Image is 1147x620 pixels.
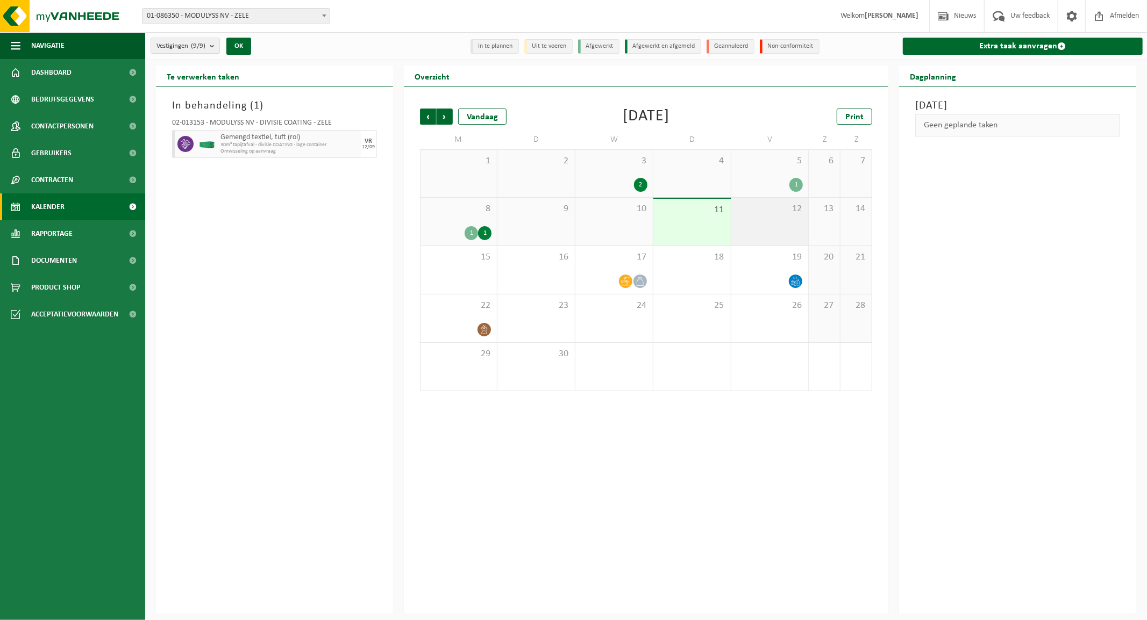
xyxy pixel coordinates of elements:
[31,193,65,220] span: Kalender
[581,251,647,263] span: 17
[809,130,840,149] td: Z
[31,86,94,113] span: Bedrijfsgegevens
[465,226,478,240] div: 1
[814,300,835,312] span: 27
[31,301,118,328] span: Acceptatievoorwaarden
[503,251,569,263] span: 16
[143,9,330,24] span: 01-086350 - MODULYSS NV - ZELE
[581,300,647,312] span: 24
[623,109,669,125] div: [DATE]
[737,251,803,263] span: 19
[151,38,220,54] button: Vestigingen(9/9)
[31,167,73,193] span: Contracten
[31,113,94,140] span: Contactpersonen
[458,109,507,125] div: Vandaag
[365,138,372,145] div: VR
[625,39,701,54] li: Afgewerkt en afgemeld
[362,145,375,150] div: 12/09
[478,226,491,240] div: 1
[420,109,436,125] span: Vorige
[426,155,492,167] span: 1
[845,113,864,121] span: Print
[420,130,498,149] td: M
[581,155,647,167] span: 3
[31,140,72,167] span: Gebruikers
[903,38,1143,55] a: Extra taak aanvragen
[503,155,569,167] span: 2
[220,148,358,155] span: Omwisseling op aanvraag
[659,204,725,216] span: 11
[707,39,754,54] li: Geannuleerd
[731,130,809,149] td: V
[497,130,575,149] td: D
[581,203,647,215] span: 10
[31,32,65,59] span: Navigatie
[653,130,731,149] td: D
[172,98,377,114] h3: In behandeling ( )
[846,203,866,215] span: 14
[503,348,569,360] span: 30
[899,66,967,86] h2: Dagplanning
[426,300,492,312] span: 22
[426,203,492,215] span: 8
[31,247,77,274] span: Documenten
[814,251,835,263] span: 20
[404,66,460,86] h2: Overzicht
[840,130,872,149] td: Z
[659,155,725,167] span: 4
[846,251,866,263] span: 21
[226,38,251,55] button: OK
[915,98,1120,114] h3: [DATE]
[814,155,835,167] span: 6
[915,114,1120,136] div: Geen geplande taken
[659,251,725,263] span: 18
[220,142,358,148] span: 30m³ tapijtafval - divisie COATING - lage container
[471,39,519,54] li: In te plannen
[846,300,866,312] span: 28
[503,203,569,215] span: 9
[220,133,358,142] span: Gemengd textiel, tuft (rol)
[437,109,453,125] span: Volgende
[254,100,260,111] span: 1
[503,300,569,312] span: 23
[737,300,803,312] span: 26
[31,220,73,247] span: Rapportage
[634,178,647,192] div: 2
[760,39,820,54] li: Non-conformiteit
[737,155,803,167] span: 5
[426,251,492,263] span: 15
[31,274,80,301] span: Product Shop
[837,109,872,125] a: Print
[737,203,803,215] span: 12
[575,130,653,149] td: W
[846,155,866,167] span: 7
[659,300,725,312] span: 25
[814,203,835,215] span: 13
[426,348,492,360] span: 29
[865,12,918,20] strong: [PERSON_NAME]
[156,38,205,54] span: Vestigingen
[172,119,377,130] div: 02-013153 - MODULYSS NV - DIVISIE COATING - ZELE
[199,140,215,148] img: HK-XC-30-GN-00
[524,39,573,54] li: Uit te voeren
[191,42,205,49] count: (9/9)
[578,39,619,54] li: Afgewerkt
[31,59,72,86] span: Dashboard
[156,66,250,86] h2: Te verwerken taken
[789,178,803,192] div: 1
[142,8,330,24] span: 01-086350 - MODULYSS NV - ZELE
